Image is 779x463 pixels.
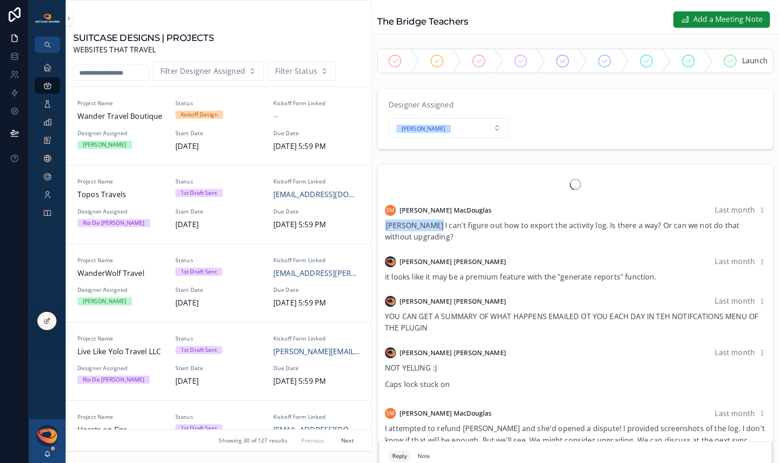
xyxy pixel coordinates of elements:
[73,31,214,44] h1: SUITCASE DESIGNS | PROJECTS
[83,376,144,384] div: Rio De [PERSON_NAME]
[273,376,360,387] span: [DATE] 5:59 PM
[389,451,410,462] button: Reply
[715,296,755,306] span: Last month
[77,365,164,372] span: Designer Assigned
[181,189,217,197] div: 1st Draft Sent
[385,219,444,231] span: [PERSON_NAME]
[83,219,144,227] div: Rio De [PERSON_NAME]
[77,335,164,342] span: Project Name
[175,365,262,372] span: Start Date
[273,111,278,122] span: --
[181,111,218,119] div: Kickoff Design
[273,178,360,185] span: Kickoff Form Linked
[77,424,164,448] span: Hearts on Fire Travel Adventures
[77,100,164,107] span: Project Name
[273,297,360,309] span: [DATE] 5:59 PM
[219,437,287,444] span: Showing 30 of 127 results
[742,55,768,67] span: Launch
[273,219,360,231] span: [DATE] 5:59 PM
[385,220,739,242] span: I can't figure out how to export the activity log. Is there a way? Or can we not do that without ...
[175,141,262,153] span: [DATE]
[389,100,454,110] span: Designer Assigned
[175,286,262,294] span: Start Date
[273,268,360,280] a: [EMAIL_ADDRESS][PERSON_NAME][DOMAIN_NAME]
[400,348,506,357] span: [PERSON_NAME] [PERSON_NAME]
[273,130,360,137] span: Due Date
[160,66,245,77] span: Filter Designer Assigned
[175,208,262,215] span: Start Date
[273,208,360,215] span: Due Date
[77,413,164,421] span: Project Name
[273,413,360,421] span: Kickoff Form Linked
[175,376,262,387] span: [DATE]
[386,207,395,214] span: SM
[273,365,360,372] span: Due Date
[400,257,506,266] span: [PERSON_NAME] [PERSON_NAME]
[715,408,755,418] span: Last month
[67,322,371,400] a: Project NameLive Like Yolo Travel LLCStatus1st Draft SentKickoff Form Linked[PERSON_NAME][EMAIL_A...
[715,256,755,266] span: Last month
[386,410,395,417] span: SM
[77,189,164,201] span: Topos Travels
[181,268,217,276] div: 1st Draft Sent
[273,257,360,264] span: Kickoff Form Linked
[273,346,360,358] span: [PERSON_NAME][EMAIL_ADDRESS][DOMAIN_NAME]
[67,244,371,322] a: Project NameWanderWolf TravelStatus1st Draft SentKickoff Form Linked[EMAIL_ADDRESS][PERSON_NAME][...
[77,268,164,280] span: WanderWolf Travel
[385,379,766,390] p: Caps lock stuck on
[77,286,164,294] span: Designer Assigned
[273,335,360,342] span: Kickoff Form Linked
[29,53,66,233] div: scrollable content
[273,286,360,294] span: Due Date
[77,346,164,358] span: Live Like Yolo Travel LLC
[418,453,430,460] div: Note
[402,125,446,133] div: [PERSON_NAME]
[273,189,360,201] a: [EMAIL_ADDRESS][DOMAIN_NAME]
[273,141,360,153] span: [DATE] 5:59 PM
[385,311,758,333] span: YOU CAN GET A SUMMARY OF WHAT HAPPENS EMAILED OT YOU EACH DAY IN TEH NOTIFCATIONS MENU OF THE PLUGIN
[77,257,164,264] span: Project Name
[385,362,766,373] p: NOT YELLING :)
[414,451,434,462] button: Note
[181,424,217,432] div: 1st Draft Sent
[175,219,262,231] span: [DATE]
[400,409,492,418] span: [PERSON_NAME] MacDouglas
[175,413,262,421] span: Status
[153,61,264,81] button: Select Button
[693,14,763,25] span: Add a Meeting Note
[67,165,371,243] a: Project NameTopos TravelsStatus1st Draft SentKickoff Form Linked[EMAIL_ADDRESS][DOMAIN_NAME]Desig...
[715,205,755,215] span: Last month
[385,423,765,445] span: I attempted to refund [PERSON_NAME] and she'd opened a dispute! I provided screenshots of the log...
[389,118,508,138] button: Select Button
[175,257,262,264] span: Status
[83,141,127,149] div: [PERSON_NAME]
[77,130,164,137] span: Designer Assigned
[77,111,164,122] span: Wander Travel Boutique
[77,208,164,215] span: Designer Assigned
[175,335,262,342] span: Status
[73,44,214,56] span: WEBSITES THAT TRAVEL
[335,433,360,448] button: Next
[385,272,656,282] span: it looks like it may be a premium feature with the "generate reports" function.
[273,100,360,107] span: Kickoff Form Linked
[400,206,492,215] span: [PERSON_NAME] MacDouglas
[83,297,127,305] div: [PERSON_NAME]
[275,66,317,77] span: Filter Status
[175,100,262,107] span: Status
[35,13,60,23] img: App logo
[715,347,755,357] span: Last month
[400,297,506,306] span: [PERSON_NAME] [PERSON_NAME]
[77,178,164,185] span: Project Name
[175,130,262,137] span: Start Date
[67,87,371,165] a: Project NameWander Travel BoutiqueStatusKickoff DesignKickoff Form Linked--Designer Assigned[PERS...
[673,11,770,28] button: Add a Meeting Note
[377,15,468,28] h1: The Bridge Teachers
[273,424,360,436] a: [EMAIL_ADDRESS][DOMAIN_NAME]
[267,61,336,81] button: Select Button
[181,346,217,354] div: 1st Draft Sent
[175,297,262,309] span: [DATE]
[175,178,262,185] span: Status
